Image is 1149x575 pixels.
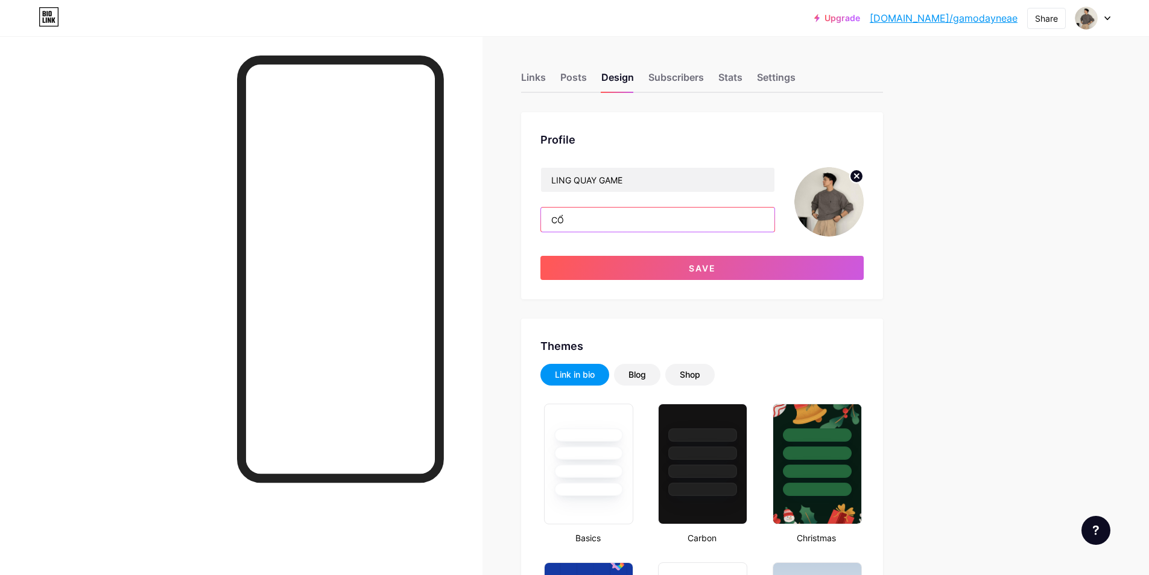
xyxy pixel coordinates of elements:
a: [DOMAIN_NAME]/gamodayneae [870,11,1018,25]
div: Profile [540,132,864,148]
div: Themes [540,338,864,354]
div: Stats [718,70,742,92]
div: Design [601,70,634,92]
img: gamodayneae [1075,7,1098,30]
div: Posts [560,70,587,92]
div: Christmas [769,532,864,544]
input: Name [541,168,774,192]
button: Save [540,256,864,280]
div: Settings [757,70,796,92]
div: Basics [540,532,635,544]
img: gamodayneae [794,167,864,237]
div: Carbon [654,532,749,544]
div: Links [521,70,546,92]
div: Subscribers [648,70,704,92]
div: Shop [680,369,700,381]
input: Bio [541,208,774,232]
span: Save [689,263,716,273]
div: Share [1035,12,1058,25]
div: Blog [628,369,646,381]
div: Link in bio [555,369,595,381]
a: Upgrade [814,13,860,23]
